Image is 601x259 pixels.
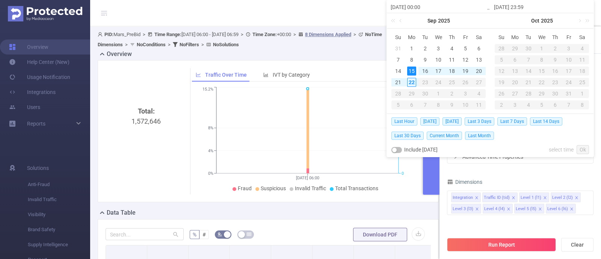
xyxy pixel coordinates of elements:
td: September 27, 2025 [472,77,486,88]
span: Invalid Traffic [295,185,326,191]
td: September 10, 2025 [432,54,445,65]
span: Anti-Fraud [28,177,90,192]
div: 5 [495,55,508,64]
td: November 4, 2025 [522,99,535,111]
b: Total: [138,107,155,115]
div: 2 [421,44,430,53]
th: Fri [459,32,472,43]
div: 31 [394,44,403,53]
span: We [432,34,445,41]
td: October 11, 2025 [575,54,589,65]
th: Sat [472,32,486,43]
li: Level 2 (l2) [551,192,581,202]
span: IVT by Category [273,72,310,78]
td: October 24, 2025 [562,77,575,88]
td: October 10, 2025 [459,99,472,111]
a: Oct [530,13,540,28]
td: November 2, 2025 [495,99,508,111]
th: Mon [508,32,522,43]
a: Next month (PageDown) [576,13,583,28]
span: Supply Intelligence [28,237,90,252]
div: 1 [575,89,589,98]
div: 13 [474,55,483,64]
div: 22 [535,78,549,87]
div: 23 [418,78,432,87]
i: icon: close [475,196,479,200]
div: 26 [495,89,508,98]
div: 15 [535,67,549,76]
a: Overview [9,39,48,55]
input: Search... [106,228,184,240]
td: September 28, 2025 [391,88,405,99]
input: End date [494,3,590,12]
li: Traffic ID (tid) [482,192,518,202]
li: Integration [451,192,481,202]
div: 30 [418,89,432,98]
div: Integration [453,193,473,203]
td: October 7, 2025 [418,99,432,111]
div: 6 [474,44,483,53]
span: Brand Safety [28,222,90,237]
div: 30 [522,44,535,53]
div: 3 [459,89,472,98]
div: 8 [575,100,589,109]
td: September 12, 2025 [459,54,472,65]
div: 20 [474,67,483,76]
th: Sat [575,32,589,43]
div: Include [DATE] [391,142,438,157]
div: 6 [405,100,418,109]
div: 7 [522,55,535,64]
a: 2025 [437,13,451,28]
div: 27 [508,89,522,98]
span: Reports [27,121,45,127]
td: September 22, 2025 [405,77,418,88]
td: October 19, 2025 [495,77,508,88]
span: > [166,42,173,47]
td: November 8, 2025 [575,99,589,111]
span: Tu [522,34,535,41]
th: Sun [495,32,508,43]
div: 8 [535,55,549,64]
div: 14 [522,67,535,76]
td: October 11, 2025 [472,99,486,111]
div: 15 [407,67,416,76]
td: October 5, 2025 [391,99,405,111]
th: Mon [405,32,418,43]
td: October 31, 2025 [562,88,575,99]
div: 6 [548,100,562,109]
td: September 17, 2025 [432,65,445,77]
i: icon: close [575,196,578,200]
div: 1 [407,44,416,53]
td: September 9, 2025 [418,54,432,65]
span: Fr [459,34,472,41]
tspan: 15.2% [202,87,213,92]
span: Total Transactions [335,185,378,191]
td: October 6, 2025 [405,99,418,111]
span: Su [495,34,508,41]
span: Su [391,34,405,41]
div: 11 [472,100,486,109]
td: September 18, 2025 [445,65,459,77]
td: September 24, 2025 [432,77,445,88]
span: Mo [405,34,418,41]
span: Last 30 Days [391,132,424,140]
div: Traffic ID (tid) [484,193,510,203]
button: Download PDF [353,228,407,241]
td: September 30, 2025 [418,88,432,99]
div: 25 [445,78,459,87]
td: October 6, 2025 [508,54,522,65]
div: 12 [461,55,470,64]
div: 19 [461,67,470,76]
td: October 2, 2025 [445,88,459,99]
td: October 30, 2025 [548,88,562,99]
td: September 21, 2025 [391,77,405,88]
a: Users [9,100,40,115]
th: Thu [548,32,562,43]
div: 22 [407,78,416,87]
div: Level 3 (l3) [453,204,473,214]
span: Dimensions [447,179,482,185]
div: 28 [391,89,405,98]
td: October 29, 2025 [535,88,549,99]
td: September 7, 2025 [391,54,405,65]
tspan: 0 [402,171,404,176]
